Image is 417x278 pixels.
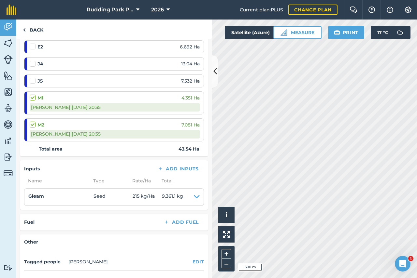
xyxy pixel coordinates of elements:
button: – [222,259,231,268]
img: svg+xml;base64,PHN2ZyB4bWxucz0iaHR0cDovL3d3dy53My5vcmcvMjAwMC9zdmciIHdpZHRoPSI1NiIgaGVpZ2h0PSI2MC... [4,71,13,81]
img: A cog icon [404,7,412,13]
h4: Other [24,238,204,245]
img: svg+xml;base64,PD94bWwgdmVyc2lvbj0iMS4wIiBlbmNvZGluZz0idXRmLTgiPz4KPCEtLSBHZW5lcmF0b3I6IEFkb2JlIE... [4,120,13,129]
button: Satellite (Azure) [225,26,287,39]
span: 9,361.1 kg [162,192,183,202]
strong: Total area [39,145,63,152]
img: svg+xml;base64,PD94bWwgdmVyc2lvbj0iMS4wIiBlbmNvZGluZz0idXRmLTgiPz4KPCEtLSBHZW5lcmF0b3I6IEFkb2JlIE... [4,136,13,146]
button: i [218,207,235,223]
strong: 43.54 Ha [179,145,199,152]
button: Measure [273,26,322,39]
img: svg+xml;base64,PD94bWwgdmVyc2lvbj0iMS4wIiBlbmNvZGluZz0idXRmLTgiPz4KPCEtLSBHZW5lcmF0b3I6IEFkb2JlIE... [4,169,13,178]
button: + [222,249,231,259]
h4: Gleam [28,192,93,200]
button: Add Inputs [152,164,204,173]
strong: M1 [37,94,43,101]
img: svg+xml;base64,PD94bWwgdmVyc2lvbj0iMS4wIiBlbmNvZGluZz0idXRmLTgiPz4KPCEtLSBHZW5lcmF0b3I6IEFkb2JlIE... [4,103,13,113]
span: 4.351 Ha [181,94,200,101]
span: 6.692 Ha [180,43,200,50]
img: A question mark icon [368,7,376,13]
div: [PERSON_NAME] | [DATE] 20:35 [30,103,200,112]
span: 2026 [151,6,164,14]
span: Type [89,177,128,184]
img: svg+xml;base64,PD94bWwgdmVyc2lvbj0iMS4wIiBlbmNvZGluZz0idXRmLTgiPz4KPCEtLSBHZW5lcmF0b3I6IEFkb2JlIE... [4,152,13,162]
img: svg+xml;base64,PD94bWwgdmVyc2lvbj0iMS4wIiBlbmNvZGluZz0idXRmLTgiPz4KPCEtLSBHZW5lcmF0b3I6IEFkb2JlIE... [4,265,13,271]
button: Add Fuel [158,218,204,227]
h4: Fuel [24,218,35,226]
span: 13.04 Ha [181,60,200,67]
span: Seed [93,192,133,202]
div: [PERSON_NAME] | [DATE] 20:35 [30,130,200,138]
h4: Inputs [24,165,40,172]
img: svg+xml;base64,PD94bWwgdmVyc2lvbj0iMS4wIiBlbmNvZGluZz0idXRmLTgiPz4KPCEtLSBHZW5lcmF0b3I6IEFkb2JlIE... [4,55,13,64]
iframe: Intercom live chat [395,256,410,271]
a: Back [16,20,50,39]
strong: J4 [37,60,43,67]
img: svg+xml;base64,PD94bWwgdmVyc2lvbj0iMS4wIiBlbmNvZGluZz0idXRmLTgiPz4KPCEtLSBHZW5lcmF0b3I6IEFkb2JlIE... [394,26,407,39]
img: svg+xml;base64,PHN2ZyB4bWxucz0iaHR0cDovL3d3dy53My5vcmcvMjAwMC9zdmciIHdpZHRoPSIxNyIgaGVpZ2h0PSIxNy... [387,6,393,14]
img: svg+xml;base64,PHN2ZyB4bWxucz0iaHR0cDovL3d3dy53My5vcmcvMjAwMC9zdmciIHdpZHRoPSI1NiIgaGVpZ2h0PSI2MC... [4,38,13,48]
img: svg+xml;base64,PHN2ZyB4bWxucz0iaHR0cDovL3d3dy53My5vcmcvMjAwMC9zdmciIHdpZHRoPSI5IiBoZWlnaHQ9IjI0Ii... [23,26,26,34]
img: svg+xml;base64,PHN2ZyB4bWxucz0iaHR0cDovL3d3dy53My5vcmcvMjAwMC9zdmciIHdpZHRoPSI1NiIgaGVpZ2h0PSI2MC... [4,87,13,97]
span: 1 [408,256,413,261]
img: svg+xml;base64,PD94bWwgdmVyc2lvbj0iMS4wIiBlbmNvZGluZz0idXRmLTgiPz4KPCEtLSBHZW5lcmF0b3I6IEFkb2JlIE... [4,22,13,32]
button: 17 °C [371,26,410,39]
span: Rate/ Ha [128,177,158,184]
strong: J5 [37,77,43,85]
strong: E2 [37,43,43,50]
span: Rudding Park PFS [87,6,134,14]
span: Total [158,177,173,184]
summary: GleamSeed215 kg/Ha9,361.1 kg [28,192,200,202]
span: Current plan : PLUS [240,6,283,13]
img: fieldmargin Logo [7,5,16,15]
img: Two speech bubbles overlapping with the left bubble in the forefront [350,7,357,13]
span: i [225,211,227,219]
a: Change plan [288,5,338,15]
img: Four arrows, one pointing top left, one top right, one bottom right and the last bottom left [223,231,230,238]
h4: Tagged people [24,258,66,265]
span: 7.532 Ha [181,77,200,85]
li: [PERSON_NAME] [68,258,108,265]
span: Name [24,177,89,184]
span: 215 kg / Ha [133,192,162,202]
span: 17 ° C [377,26,388,39]
strong: M2 [37,121,44,128]
button: Print [328,26,365,39]
button: EDIT [193,258,204,265]
span: 7.081 Ha [181,121,200,128]
img: svg+xml;base64,PHN2ZyB4bWxucz0iaHR0cDovL3d3dy53My5vcmcvMjAwMC9zdmciIHdpZHRoPSIxOSIgaGVpZ2h0PSIyNC... [334,29,340,36]
img: Ruler icon [280,29,287,36]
